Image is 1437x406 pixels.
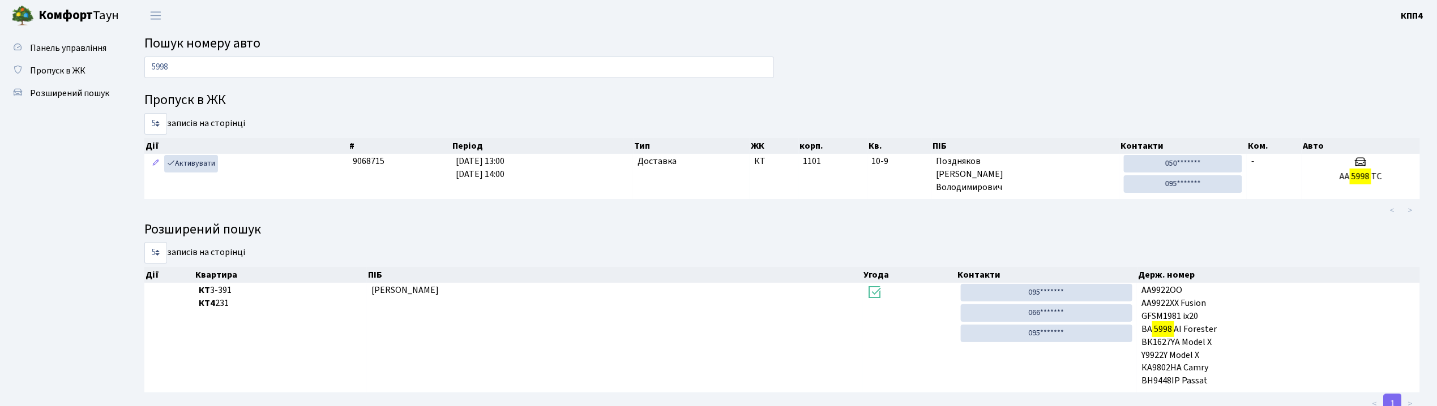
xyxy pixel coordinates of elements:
[1120,138,1247,154] th: Контакти
[144,267,194,283] th: Дії
[862,267,956,283] th: Угода
[1401,9,1423,23] a: КПП4
[199,284,362,310] span: 3-391 231
[199,297,215,309] b: КТ4
[451,138,633,154] th: Період
[353,155,384,167] span: 9068715
[1302,138,1420,154] th: Авто
[199,284,210,296] b: КТ
[6,82,119,105] a: Розширений пошук
[30,64,85,77] span: Пропуск в ЖК
[1152,321,1174,337] mark: 5998
[1141,284,1415,387] span: АА9922ОО АА9922ХХ Fusion GFSM1981 ix20 ВА АІ Forester ВК1627YA Model X Y9922Y Model X КА9802НА Ca...
[799,138,867,154] th: корп.
[39,6,119,25] span: Таун
[144,113,167,135] select: записів на сторінці
[867,138,932,154] th: Кв.
[11,5,34,27] img: logo.png
[371,284,439,296] span: [PERSON_NAME]
[144,33,260,53] span: Пошук номеру авто
[30,42,106,54] span: Панель управління
[142,6,170,25] button: Переключити навігацію
[456,155,504,180] span: [DATE] 13:00 [DATE] 14:00
[872,155,927,168] span: 10-9
[164,155,218,172] a: Активувати
[144,138,348,154] th: Дії
[803,155,821,167] span: 1101
[348,138,451,154] th: #
[144,242,245,264] label: записів на сторінці
[6,59,119,82] a: Пропуск в ЖК
[39,6,93,24] b: Комфорт
[1401,10,1423,22] b: КПП4
[634,138,750,154] th: Тип
[1350,169,1371,184] mark: 5998
[144,242,167,264] select: записів на сторінці
[149,155,162,172] a: Редагувати
[1251,155,1255,167] span: -
[367,267,862,283] th: ПІБ
[1306,171,1415,182] h5: АА ТС
[6,37,119,59] a: Панель управління
[936,155,1115,194] span: Поздняков [PERSON_NAME] Володимирович
[932,138,1120,154] th: ПІБ
[144,92,1420,109] h4: Пропуск в ЖК
[638,155,677,168] span: Доставка
[1247,138,1302,154] th: Ком.
[194,267,367,283] th: Квартира
[144,57,774,78] input: Пошук
[144,222,1420,238] h4: Розширений пошук
[144,113,245,135] label: записів на сторінці
[956,267,1137,283] th: Контакти
[750,138,799,154] th: ЖК
[754,155,794,168] span: КТ
[1137,267,1421,283] th: Держ. номер
[30,87,109,100] span: Розширений пошук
